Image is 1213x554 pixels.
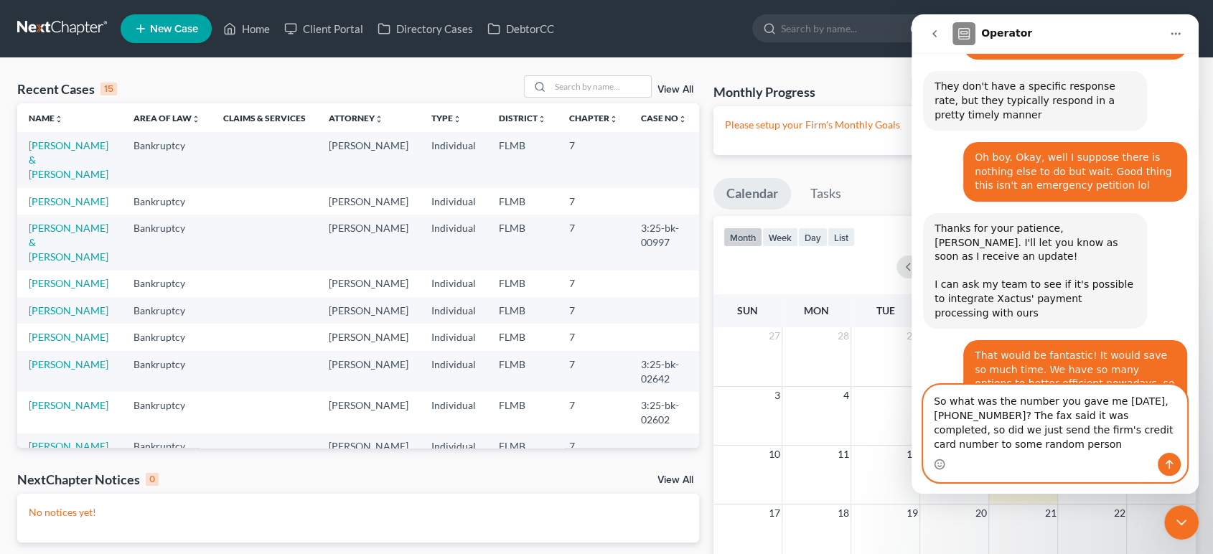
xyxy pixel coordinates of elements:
[17,471,159,488] div: NextChapter Notices
[146,473,159,486] div: 0
[134,113,200,123] a: Area of Lawunfold_more
[1164,505,1199,540] iframe: Intercom live chat
[499,113,546,123] a: Districtunfold_more
[29,139,108,180] a: [PERSON_NAME] & [PERSON_NAME]
[538,115,546,123] i: unfold_more
[912,14,1199,494] iframe: Intercom live chat
[55,115,63,123] i: unfold_more
[609,115,618,123] i: unfold_more
[317,271,420,297] td: [PERSON_NAME]
[317,392,420,433] td: [PERSON_NAME]
[122,271,212,297] td: Bankruptcy
[1181,504,1196,522] span: 23
[431,113,462,123] a: Typeunfold_more
[797,178,854,210] a: Tasks
[317,215,420,270] td: [PERSON_NAME]
[713,83,815,100] h3: Monthly Progress
[29,399,108,411] a: [PERSON_NAME]
[122,433,212,460] td: Bankruptcy
[836,504,851,522] span: 18
[100,83,117,95] div: 15
[122,351,212,392] td: Bankruptcy
[29,222,108,263] a: [PERSON_NAME] & [PERSON_NAME]
[420,271,487,297] td: Individual
[905,504,919,522] span: 19
[29,505,688,520] p: No notices yet!
[905,446,919,463] span: 12
[487,297,558,324] td: FLMB
[798,227,828,247] button: day
[329,113,383,123] a: Attorneyunfold_more
[29,195,108,207] a: [PERSON_NAME]
[420,351,487,392] td: Individual
[216,16,277,42] a: Home
[558,324,629,350] td: 7
[558,351,629,392] td: 7
[29,277,108,289] a: [PERSON_NAME]
[317,188,420,215] td: [PERSON_NAME]
[277,16,370,42] a: Client Portal
[767,327,782,344] span: 27
[737,304,758,316] span: Sun
[767,446,782,463] span: 10
[487,392,558,433] td: FLMB
[558,132,629,187] td: 7
[122,132,212,187] td: Bankruptcy
[212,103,317,132] th: Claims & Services
[876,304,895,316] span: Tue
[629,215,699,270] td: 3:25-bk-00997
[1112,504,1126,522] span: 22
[122,324,212,350] td: Bankruptcy
[725,118,1185,132] p: Please setup your Firm's Monthly Goals
[420,188,487,215] td: Individual
[29,440,108,452] a: [PERSON_NAME]
[558,271,629,297] td: 7
[641,113,687,123] a: Case Nounfold_more
[420,297,487,324] td: Individual
[480,16,561,42] a: DebtorCC
[828,227,855,247] button: list
[29,358,108,370] a: [PERSON_NAME]
[678,115,687,123] i: unfold_more
[804,304,829,316] span: Mon
[836,327,851,344] span: 28
[29,113,63,123] a: Nameunfold_more
[487,132,558,187] td: FLMB
[905,327,919,344] span: 29
[629,392,699,433] td: 3:25-bk-02602
[558,188,629,215] td: 7
[723,227,762,247] button: month
[317,324,420,350] td: [PERSON_NAME]
[317,132,420,187] td: [PERSON_NAME]
[558,392,629,433] td: 7
[487,271,558,297] td: FLMB
[487,433,558,460] td: FLMB
[150,24,198,34] span: New Case
[453,115,462,123] i: unfold_more
[773,387,782,404] span: 3
[487,215,558,270] td: FLMB
[558,215,629,270] td: 7
[551,76,651,97] input: Search by name...
[317,433,420,460] td: [PERSON_NAME]
[781,15,912,42] input: Search by name...
[629,351,699,392] td: 3:25-bk-02642
[657,475,693,485] a: View All
[767,504,782,522] span: 17
[317,297,420,324] td: [PERSON_NAME]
